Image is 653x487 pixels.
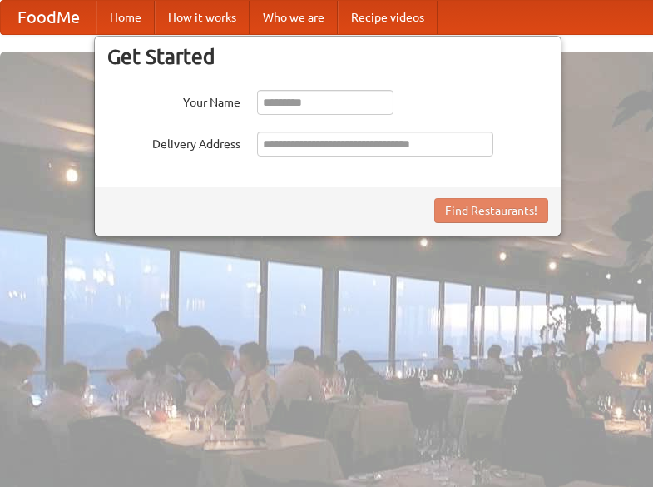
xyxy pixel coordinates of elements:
[155,1,250,34] a: How it works
[107,90,240,111] label: Your Name
[1,1,96,34] a: FoodMe
[107,132,240,152] label: Delivery Address
[434,198,548,223] button: Find Restaurants!
[250,1,338,34] a: Who we are
[96,1,155,34] a: Home
[338,1,438,34] a: Recipe videos
[107,44,548,69] h3: Get Started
